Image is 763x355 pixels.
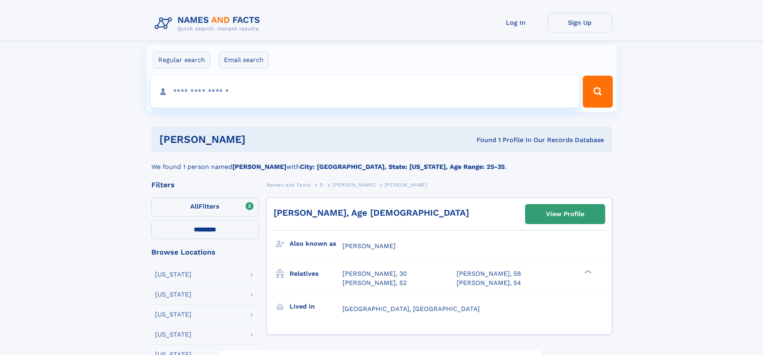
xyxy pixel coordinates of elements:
[151,249,259,256] div: Browse Locations
[290,267,342,281] h3: Relatives
[290,300,342,313] h3: Lived in
[583,76,612,108] button: Search Button
[159,134,361,144] h1: [PERSON_NAME]
[361,136,604,144] div: Found 1 Profile In Our Records Database
[582,269,592,275] div: ❯
[153,52,210,68] label: Regular search
[332,180,375,190] a: [PERSON_NAME]
[457,269,521,278] a: [PERSON_NAME], 58
[484,13,548,32] a: Log In
[151,76,580,108] input: search input
[151,197,259,217] label: Filters
[525,205,605,224] a: View Profile
[546,205,584,223] div: View Profile
[342,269,407,278] a: [PERSON_NAME], 30
[155,291,191,298] div: [US_STATE]
[300,163,505,170] b: City: [GEOGRAPHIC_DATA], State: [US_STATE], Age Range: 25-35
[151,13,267,34] img: Logo Names and Facts
[155,271,191,278] div: [US_STATE]
[232,163,286,170] b: [PERSON_NAME]
[385,182,427,188] span: [PERSON_NAME]
[190,203,199,210] span: All
[332,182,375,188] span: [PERSON_NAME]
[290,237,342,251] h3: Also known as
[274,208,469,218] a: [PERSON_NAME], Age [DEMOGRAPHIC_DATA]
[320,182,324,188] span: D
[155,311,191,318] div: [US_STATE]
[320,180,324,190] a: D
[151,152,612,172] div: We found 1 person named with .
[151,181,259,189] div: Filters
[342,305,480,313] span: [GEOGRAPHIC_DATA], [GEOGRAPHIC_DATA]
[457,279,521,287] a: [PERSON_NAME], 54
[342,279,407,287] a: [PERSON_NAME], 52
[267,180,311,190] a: Names and Facts
[155,331,191,338] div: [US_STATE]
[342,242,396,250] span: [PERSON_NAME]
[548,13,612,32] a: Sign Up
[219,52,269,68] label: Email search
